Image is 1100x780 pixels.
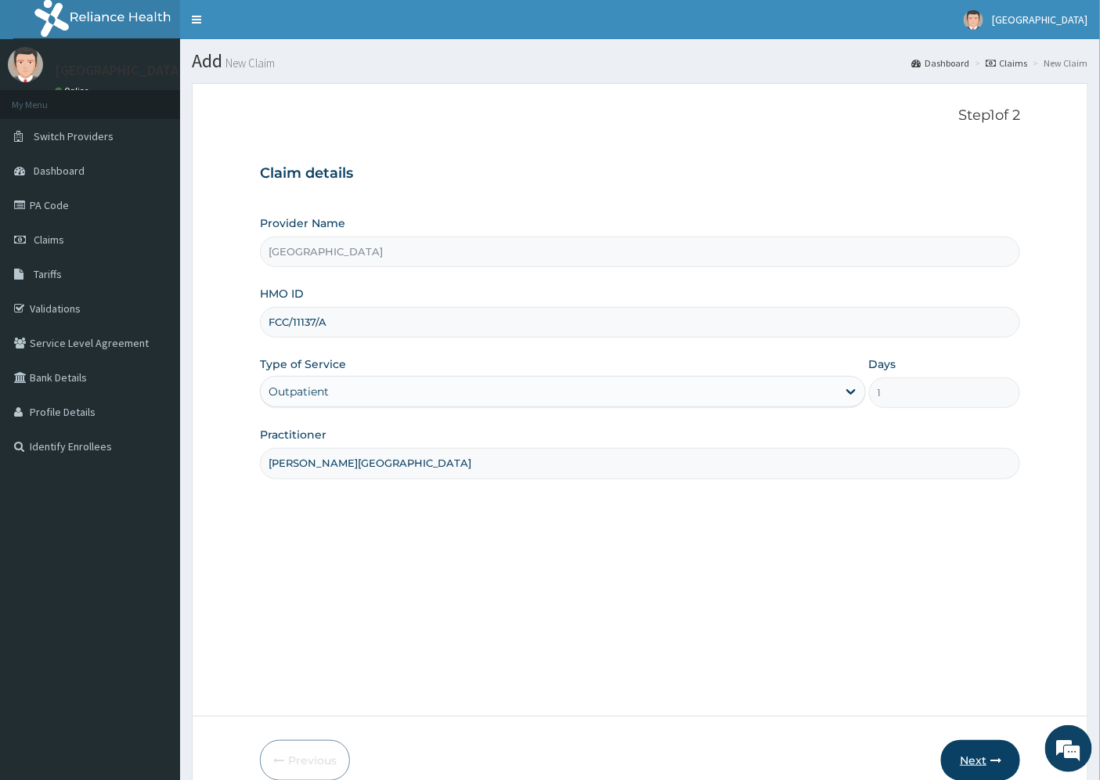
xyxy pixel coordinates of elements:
p: [GEOGRAPHIC_DATA] [55,63,184,78]
label: Practitioner [260,427,326,442]
p: Step 1 of 2 [260,107,1021,125]
small: New Claim [222,57,275,69]
img: User Image [8,47,43,82]
input: Enter HMO ID [260,307,1021,338]
label: Type of Service [260,356,346,372]
span: Dashboard [34,164,85,178]
div: Outpatient [269,384,329,399]
label: Days [869,356,896,372]
h1: Add [192,51,1088,71]
span: Claims [34,233,64,247]
li: New Claim [1030,56,1088,70]
input: Enter Name [260,448,1021,478]
span: Switch Providers [34,129,114,143]
a: Claims [986,56,1028,70]
span: Tariffs [34,267,62,281]
span: [GEOGRAPHIC_DATA] [993,13,1088,27]
a: Online [55,85,92,96]
h3: Claim details [260,165,1021,182]
img: User Image [964,10,983,30]
label: Provider Name [260,215,345,231]
label: HMO ID [260,286,304,302]
a: Dashboard [911,56,969,70]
